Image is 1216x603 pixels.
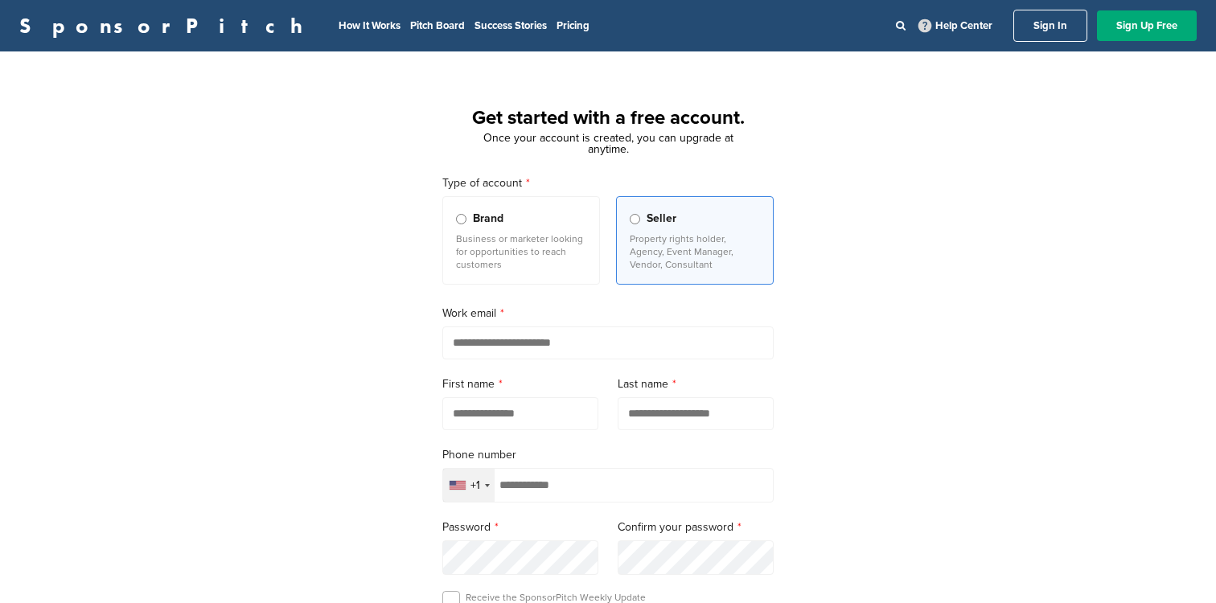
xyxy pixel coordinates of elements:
[442,375,598,393] label: First name
[630,214,640,224] input: Seller Property rights holder, Agency, Event Manager, Vendor, Consultant
[483,131,733,156] span: Once your account is created, you can upgrade at anytime.
[618,375,774,393] label: Last name
[442,519,598,536] label: Password
[1013,10,1087,42] a: Sign In
[915,16,996,35] a: Help Center
[474,19,547,32] a: Success Stories
[473,210,503,228] span: Brand
[442,446,774,464] label: Phone number
[443,469,495,502] div: Selected country
[339,19,401,32] a: How It Works
[1097,10,1197,41] a: Sign Up Free
[410,19,465,32] a: Pitch Board
[557,19,590,32] a: Pricing
[470,480,480,491] div: +1
[618,519,774,536] label: Confirm your password
[423,104,793,133] h1: Get started with a free account.
[647,210,676,228] span: Seller
[442,305,774,322] label: Work email
[442,174,774,192] label: Type of account
[630,232,760,271] p: Property rights holder, Agency, Event Manager, Vendor, Consultant
[456,214,466,224] input: Brand Business or marketer looking for opportunities to reach customers
[19,15,313,36] a: SponsorPitch
[456,232,586,271] p: Business or marketer looking for opportunities to reach customers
